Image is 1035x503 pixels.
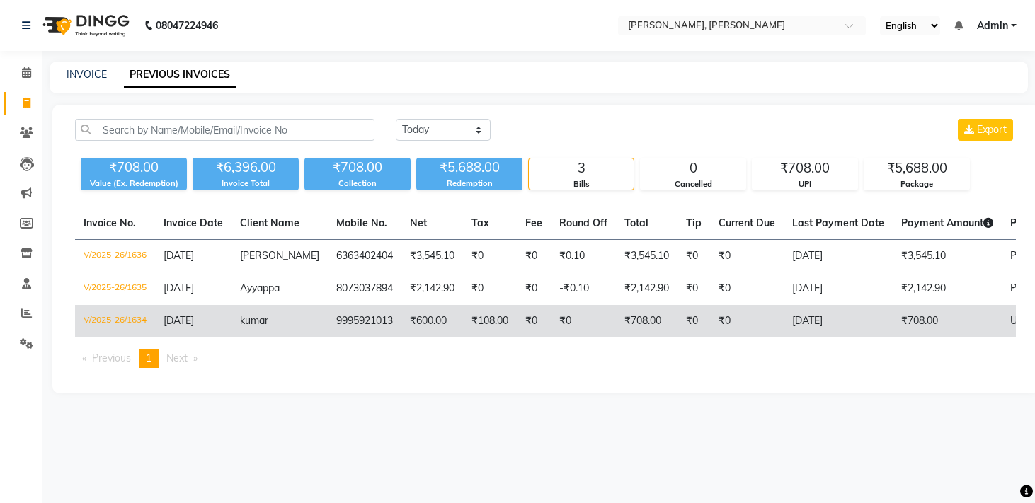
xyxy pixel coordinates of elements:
[792,216,884,229] span: Last Payment Date
[401,305,463,337] td: ₹600.00
[410,216,427,229] span: Net
[240,249,319,262] span: [PERSON_NAME]
[75,349,1016,368] nav: Pagination
[463,240,517,273] td: ₹0
[719,216,775,229] span: Current Due
[517,305,551,337] td: ₹0
[164,314,194,327] span: [DATE]
[517,272,551,305] td: ₹0
[240,314,268,327] span: kumar
[240,216,299,229] span: Client Name
[677,240,710,273] td: ₹0
[686,216,702,229] span: Tip
[641,158,745,178] div: 0
[753,178,857,190] div: UPI
[164,282,194,294] span: [DATE]
[463,305,517,337] td: ₹108.00
[525,216,542,229] span: Fee
[710,305,784,337] td: ₹0
[529,178,634,190] div: Bills
[328,240,401,273] td: 6363402404
[616,305,677,337] td: ₹708.00
[753,158,857,178] div: ₹708.00
[958,119,1013,141] button: Export
[529,158,634,178] div: 3
[471,216,489,229] span: Tax
[416,178,522,190] div: Redemption
[559,216,607,229] span: Round Off
[463,272,517,305] td: ₹0
[901,216,993,229] span: Payment Amount
[616,240,677,273] td: ₹3,545.10
[240,282,280,294] span: Ayyappa
[1010,314,1027,327] span: UPI
[710,272,784,305] td: ₹0
[328,305,401,337] td: 9995921013
[81,178,187,190] div: Value (Ex. Redemption)
[864,158,969,178] div: ₹5,688.00
[641,178,745,190] div: Cancelled
[67,68,107,81] a: INVOICE
[193,178,299,190] div: Invoice Total
[146,352,151,364] span: 1
[36,6,133,45] img: logo
[166,352,188,364] span: Next
[124,62,236,88] a: PREVIOUS INVOICES
[156,6,218,45] b: 08047224946
[193,158,299,178] div: ₹6,396.00
[624,216,648,229] span: Total
[517,240,551,273] td: ₹0
[75,240,155,273] td: V/2025-26/1636
[304,178,411,190] div: Collection
[977,123,1007,136] span: Export
[710,240,784,273] td: ₹0
[75,119,374,141] input: Search by Name/Mobile/Email/Invoice No
[84,216,136,229] span: Invoice No.
[784,305,893,337] td: [DATE]
[328,272,401,305] td: 8073037894
[893,305,1002,337] td: ₹708.00
[551,240,616,273] td: ₹0.10
[81,158,187,178] div: ₹708.00
[401,272,463,305] td: ₹2,142.90
[551,272,616,305] td: -₹0.10
[893,272,1002,305] td: ₹2,142.90
[164,216,223,229] span: Invoice Date
[75,272,155,305] td: V/2025-26/1635
[677,305,710,337] td: ₹0
[864,178,969,190] div: Package
[977,18,1008,33] span: Admin
[75,305,155,337] td: V/2025-26/1634
[304,158,411,178] div: ₹708.00
[893,240,1002,273] td: ₹3,545.10
[336,216,387,229] span: Mobile No.
[551,305,616,337] td: ₹0
[401,240,463,273] td: ₹3,545.10
[416,158,522,178] div: ₹5,688.00
[616,272,677,305] td: ₹2,142.90
[784,240,893,273] td: [DATE]
[784,272,893,305] td: [DATE]
[164,249,194,262] span: [DATE]
[677,272,710,305] td: ₹0
[92,352,131,364] span: Previous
